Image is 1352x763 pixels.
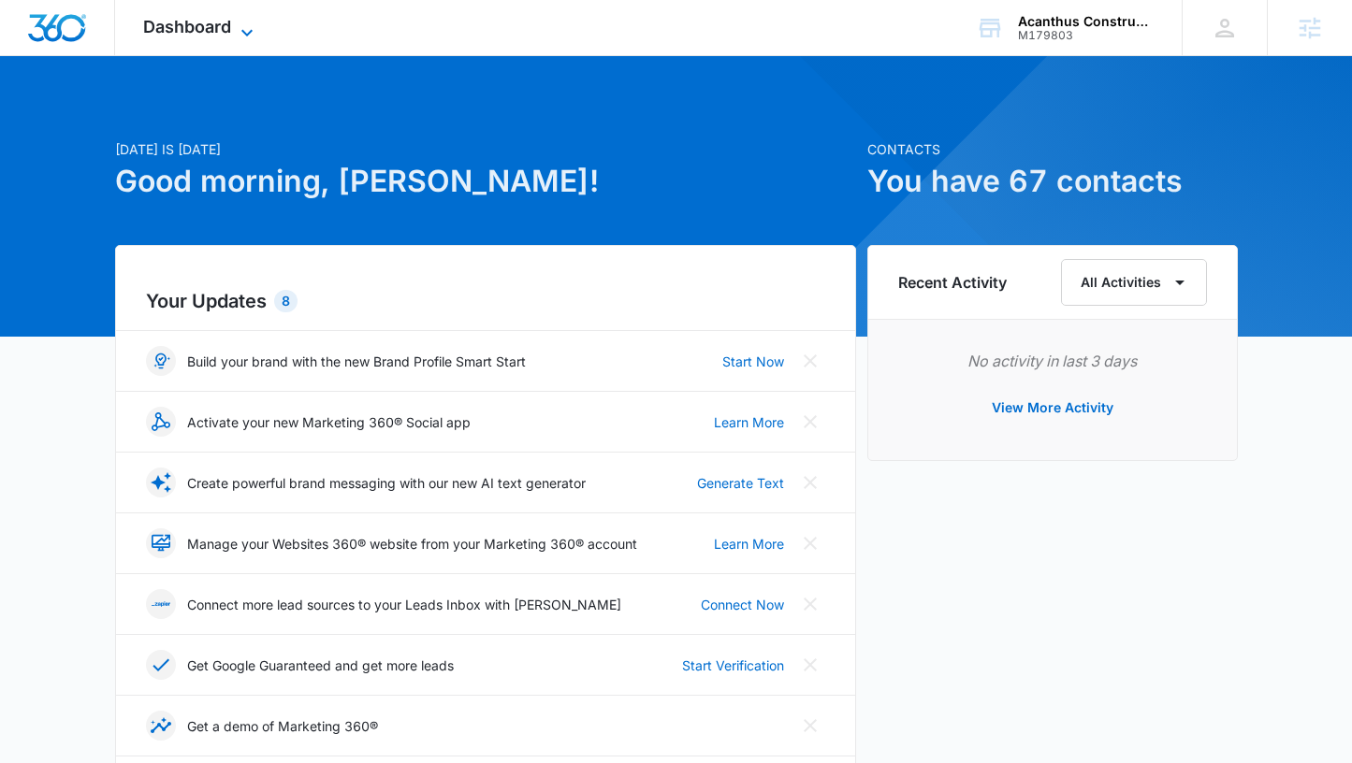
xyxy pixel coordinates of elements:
button: Close [795,346,825,376]
button: Close [795,650,825,680]
p: No activity in last 3 days [898,350,1207,372]
button: All Activities [1061,259,1207,306]
div: account name [1018,14,1155,29]
h2: Your Updates [146,287,825,315]
a: Generate Text [697,473,784,493]
a: Learn More [714,412,784,432]
h6: Recent Activity [898,271,1007,294]
div: account id [1018,29,1155,42]
button: Close [795,711,825,741]
span: Dashboard [143,17,231,36]
button: View More Activity [973,385,1132,430]
a: Start Now [722,352,784,371]
a: Start Verification [682,655,784,675]
button: Close [795,407,825,437]
p: Get Google Guaranteed and get more leads [187,655,454,675]
p: Manage your Websites 360® website from your Marketing 360® account [187,534,637,554]
p: Activate your new Marketing 360® Social app [187,412,471,432]
button: Close [795,589,825,619]
h1: Good morning, [PERSON_NAME]! [115,159,856,204]
p: Create powerful brand messaging with our new AI text generator [187,473,586,493]
p: Contacts [867,139,1238,159]
button: Close [795,468,825,497]
p: Build your brand with the new Brand Profile Smart Start [187,352,526,371]
button: Close [795,528,825,558]
div: 8 [274,290,298,312]
h1: You have 67 contacts [867,159,1238,204]
a: Connect Now [701,595,784,614]
p: Get a demo of Marketing 360® [187,716,378,736]
a: Learn More [714,534,784,554]
p: [DATE] is [DATE] [115,139,856,159]
p: Connect more lead sources to your Leads Inbox with [PERSON_NAME] [187,595,621,614]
